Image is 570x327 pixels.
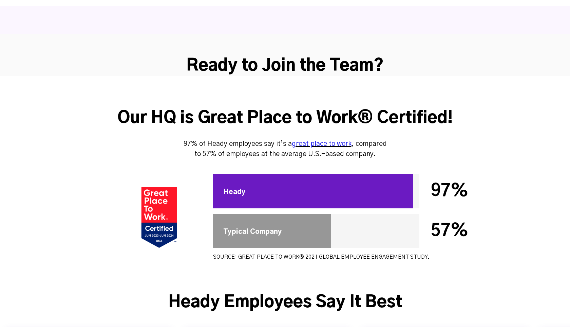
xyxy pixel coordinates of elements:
strong: Ready to Join the Team? [186,58,384,74]
div: Source: Great Place to Work® 2021 Global Employee Engagement Study. [213,254,465,260]
p: 97% of Heady employees say it’s a , compared to 57% of employees at the average U.S.-based company. [183,139,387,159]
img: Heady_2023_Certification_Badge (1) [138,187,180,247]
div: Heady [223,188,246,196]
span: 97% [431,183,469,200]
a: great place to work [292,140,351,147]
div: Typical Company [223,228,282,236]
span: 57% [431,222,469,239]
div: Heady Employees Say It Best [5,292,565,313]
